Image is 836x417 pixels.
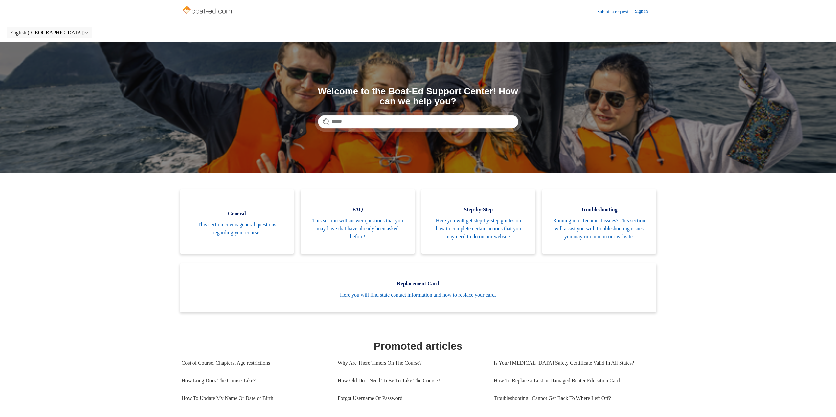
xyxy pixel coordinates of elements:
[182,372,328,389] a: How Long Does The Course Take?
[190,280,646,288] span: Replacement Card
[180,263,656,312] a: Replacement Card Here you will find state contact information and how to replace your card.
[301,189,415,254] a: FAQ This section will answer questions that you may have that have already been asked before!
[310,217,405,240] span: This section will answer questions that you may have that have already been asked before!
[190,221,284,237] span: This section covers general questions regarding your course!
[542,189,656,254] a: Troubleshooting Running into Technical issues? This section will assist you with troubleshooting ...
[190,291,646,299] span: Here you will find state contact information and how to replace your card.
[338,354,484,372] a: Why Are There Timers On The Course?
[597,9,635,15] a: Submit a request
[180,189,294,254] a: General This section covers general questions regarding your course!
[10,30,89,36] button: English ([GEOGRAPHIC_DATA])
[494,389,650,407] a: Troubleshooting | Cannot Get Back To Where Left Off?
[421,189,536,254] a: Step-by-Step Here you will get step-by-step guides on how to complete certain actions that you ma...
[182,389,328,407] a: How To Update My Name Or Date of Birth
[494,354,650,372] a: Is Your [MEDICAL_DATA] Safety Certificate Valid In All States?
[494,372,650,389] a: How To Replace a Lost or Damaged Boater Education Card
[552,217,646,240] span: Running into Technical issues? This section will assist you with troubleshooting issues you may r...
[310,206,405,214] span: FAQ
[190,210,284,218] span: General
[182,354,328,372] a: Cost of Course, Chapters, Age restrictions
[182,4,234,17] img: Boat-Ed Help Center home page
[182,338,655,354] h1: Promoted articles
[431,217,526,240] span: Here you will get step-by-step guides on how to complete certain actions that you may need to do ...
[635,8,654,16] a: Sign in
[552,206,646,214] span: Troubleshooting
[318,115,518,128] input: Search
[338,372,484,389] a: How Old Do I Need To Be To Take The Course?
[431,206,526,214] span: Step-by-Step
[338,389,484,407] a: Forgot Username Or Password
[318,86,518,107] h1: Welcome to the Boat-Ed Support Center! How can we help you?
